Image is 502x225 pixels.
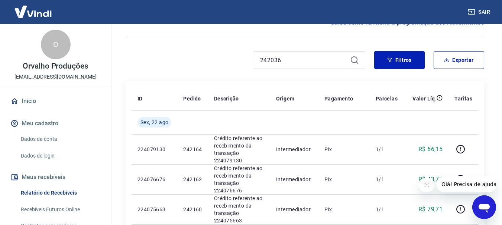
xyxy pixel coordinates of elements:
[14,73,97,81] p: [EMAIL_ADDRESS][DOMAIN_NAME]
[418,205,443,214] p: R$ 79,71
[214,195,264,224] p: Crédito referente ao recebimento da transação 224075663
[260,54,347,66] input: Busque pelo número do pedido
[137,95,143,102] p: ID
[376,95,398,102] p: Parcelas
[466,5,493,19] button: Sair
[214,95,239,102] p: Descrição
[376,146,398,153] p: 1/1
[276,176,312,183] p: Intermediador
[9,0,57,23] img: Vindi
[183,206,202,213] p: 242160
[18,185,102,201] a: Relatório de Recebíveis
[324,176,364,183] p: Pix
[214,135,264,164] p: Crédito referente ao recebimento da transação 224079130
[454,95,472,102] p: Tarifas
[183,176,202,183] p: 242162
[437,176,496,192] iframe: Mensagem da empresa
[472,195,496,219] iframe: Botão para abrir a janela de mensagens
[18,132,102,147] a: Dados da conta
[376,206,398,213] p: 1/1
[18,148,102,163] a: Dados de login
[324,95,353,102] p: Pagamento
[18,202,102,217] a: Recebíveis Futuros Online
[137,146,171,153] p: 224079130
[41,30,71,59] div: O
[4,5,62,11] span: Olá! Precisa de ajuda?
[324,146,364,153] p: Pix
[412,95,437,102] p: Valor Líq.
[214,165,264,194] p: Crédito referente ao recebimento da transação 224076676
[137,176,171,183] p: 224076676
[434,51,484,69] button: Exportar
[324,206,364,213] p: Pix
[23,62,88,70] p: Orvalho Produções
[419,178,434,192] iframe: Fechar mensagem
[9,93,102,109] a: Início
[376,176,398,183] p: 1/1
[276,95,294,102] p: Origem
[183,95,201,102] p: Pedido
[140,119,168,126] span: Sex, 22 ago
[137,206,171,213] p: 224075663
[418,145,443,154] p: R$ 66,15
[9,115,102,132] button: Meu cadastro
[418,175,443,184] p: R$ 43,70
[276,206,312,213] p: Intermediador
[374,51,425,69] button: Filtros
[276,146,312,153] p: Intermediador
[9,169,102,185] button: Meus recebíveis
[183,146,202,153] p: 242164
